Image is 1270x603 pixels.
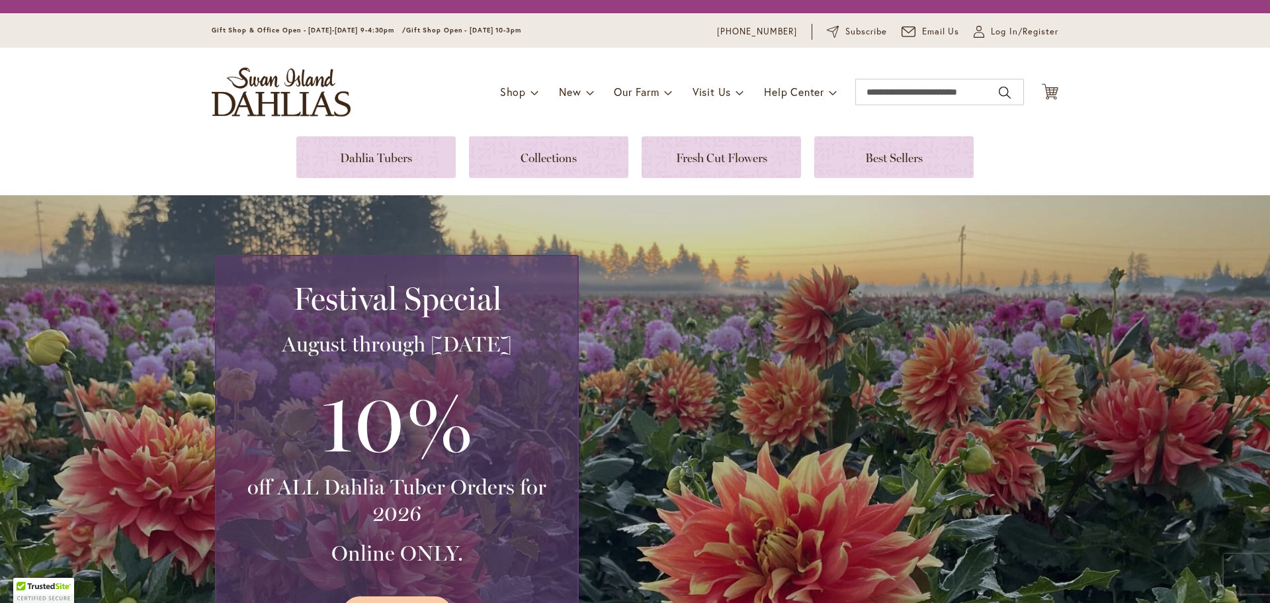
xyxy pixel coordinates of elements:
a: store logo [212,68,351,116]
span: Our Farm [614,85,659,99]
h3: August through [DATE] [232,331,562,357]
span: Visit Us [693,85,731,99]
a: Email Us [902,25,960,38]
span: Log In/Register [991,25,1058,38]
span: Email Us [922,25,960,38]
a: Log In/Register [974,25,1058,38]
h3: Online ONLY. [232,540,562,567]
span: New [559,85,581,99]
span: Gift Shop Open - [DATE] 10-3pm [406,26,521,34]
span: Help Center [764,85,824,99]
button: Search [999,82,1011,103]
span: Shop [500,85,526,99]
a: Subscribe [827,25,887,38]
a: [PHONE_NUMBER] [717,25,797,38]
h2: Festival Special [232,280,562,317]
h3: 10% [232,371,562,474]
span: Gift Shop & Office Open - [DATE]-[DATE] 9-4:30pm / [212,26,406,34]
span: Subscribe [845,25,887,38]
h3: off ALL Dahlia Tuber Orders for 2026 [232,474,562,527]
